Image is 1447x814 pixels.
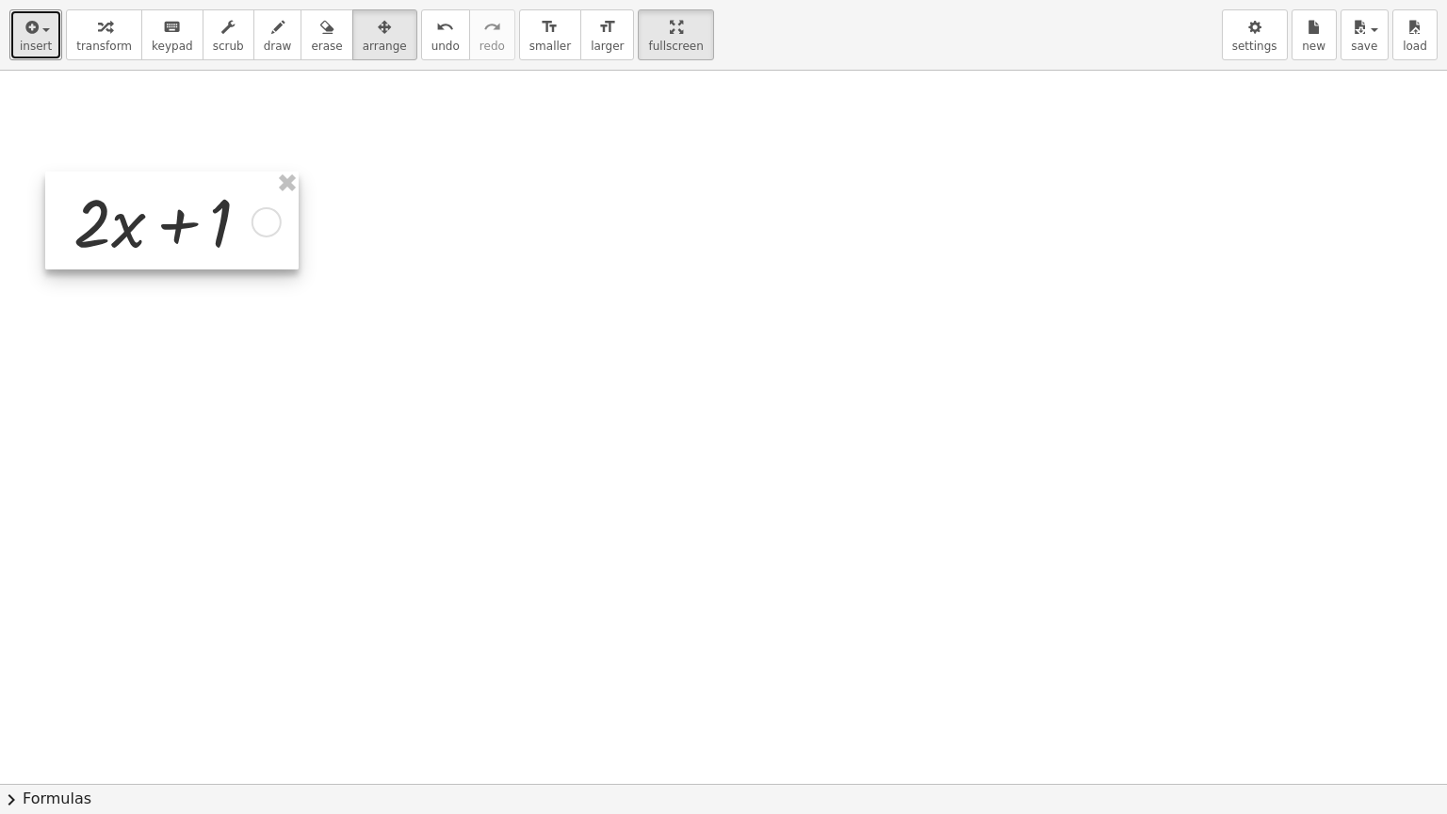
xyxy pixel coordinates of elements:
[648,40,703,53] span: fullscreen
[213,40,244,53] span: scrub
[480,40,505,53] span: redo
[1232,40,1277,53] span: settings
[1292,9,1337,60] button: new
[363,40,407,53] span: arrange
[1302,40,1325,53] span: new
[76,40,132,53] span: transform
[20,40,52,53] span: insert
[580,9,634,60] button: format_sizelarger
[203,9,254,60] button: scrub
[253,9,302,60] button: draw
[598,16,616,39] i: format_size
[591,40,624,53] span: larger
[638,9,713,60] button: fullscreen
[431,40,460,53] span: undo
[469,9,515,60] button: redoredo
[141,9,203,60] button: keyboardkeypad
[66,9,142,60] button: transform
[483,16,501,39] i: redo
[529,40,571,53] span: smaller
[1403,40,1427,53] span: load
[1351,40,1377,53] span: save
[421,9,470,60] button: undoundo
[264,40,292,53] span: draw
[541,16,559,39] i: format_size
[352,9,417,60] button: arrange
[1341,9,1389,60] button: save
[301,9,352,60] button: erase
[1222,9,1288,60] button: settings
[436,16,454,39] i: undo
[163,16,181,39] i: keyboard
[1392,9,1438,60] button: load
[152,40,193,53] span: keypad
[9,9,62,60] button: insert
[519,9,581,60] button: format_sizesmaller
[311,40,342,53] span: erase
